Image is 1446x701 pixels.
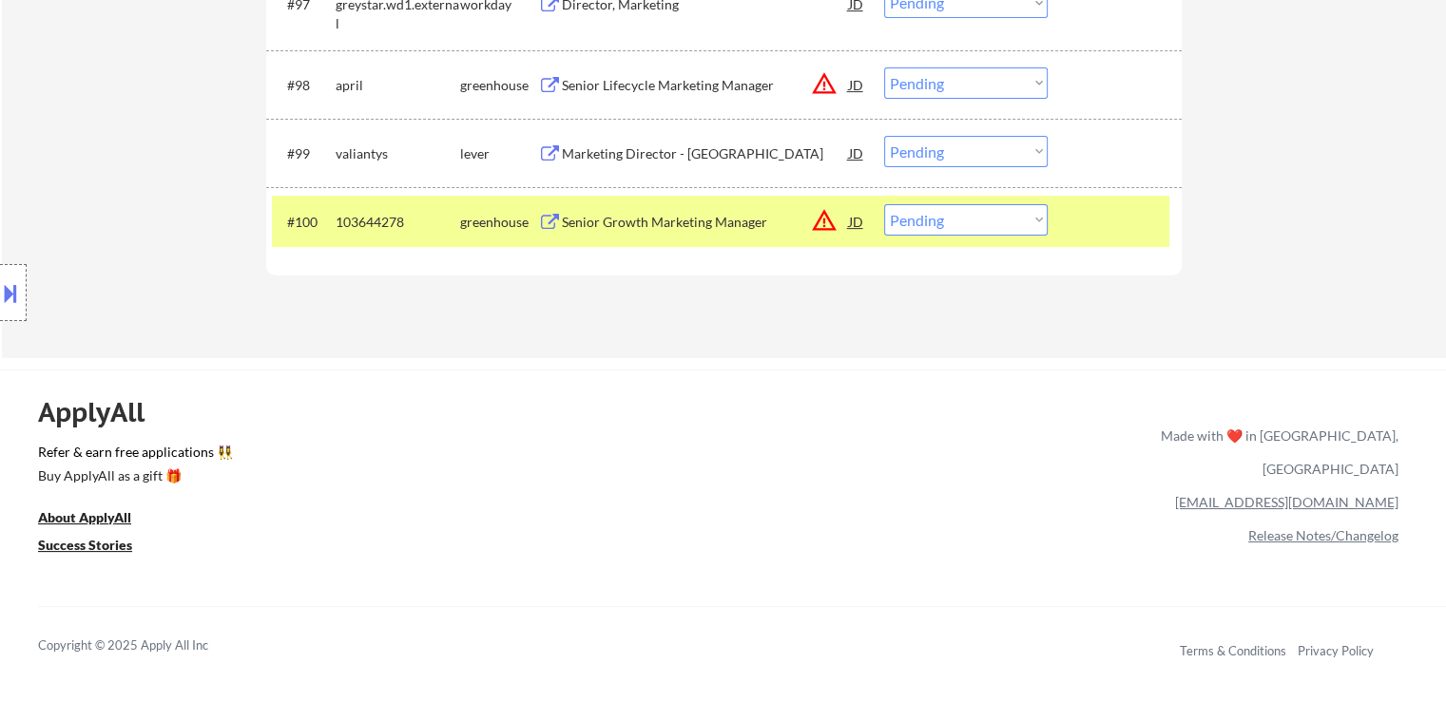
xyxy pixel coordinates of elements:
a: Release Notes/Changelog [1248,527,1398,543]
div: Senior Growth Marketing Manager [562,213,849,232]
div: #98 [287,76,320,95]
div: 103644278 [336,213,460,232]
div: JD [847,67,866,102]
div: Marketing Director - [GEOGRAPHIC_DATA] [562,144,849,163]
a: Terms & Conditions [1180,643,1286,658]
div: valiantys [336,144,460,163]
div: Made with ❤️ in [GEOGRAPHIC_DATA], [GEOGRAPHIC_DATA] [1153,419,1398,485]
button: warning_amber [811,207,838,234]
button: warning_amber [811,70,838,97]
div: greenhouse [460,76,538,95]
a: About ApplyAll [38,507,158,531]
div: JD [847,136,866,170]
u: Success Stories [38,537,132,553]
a: [EMAIL_ADDRESS][DOMAIN_NAME] [1175,494,1398,510]
a: Refer & earn free applications 👯‍♀️ [38,445,763,465]
div: greenhouse [460,213,538,232]
div: april [336,76,460,95]
div: lever [460,144,538,163]
u: About ApplyAll [38,509,131,525]
a: Buy ApplyAll as a gift 🎁 [38,465,228,489]
div: JD [847,204,866,238]
div: Buy ApplyAll as a gift 🎁 [38,469,228,483]
div: Senior Lifecycle Marketing Manager [562,76,849,95]
a: Privacy Policy [1298,643,1374,658]
a: Success Stories [38,535,158,559]
div: Copyright © 2025 Apply All Inc [38,636,257,655]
